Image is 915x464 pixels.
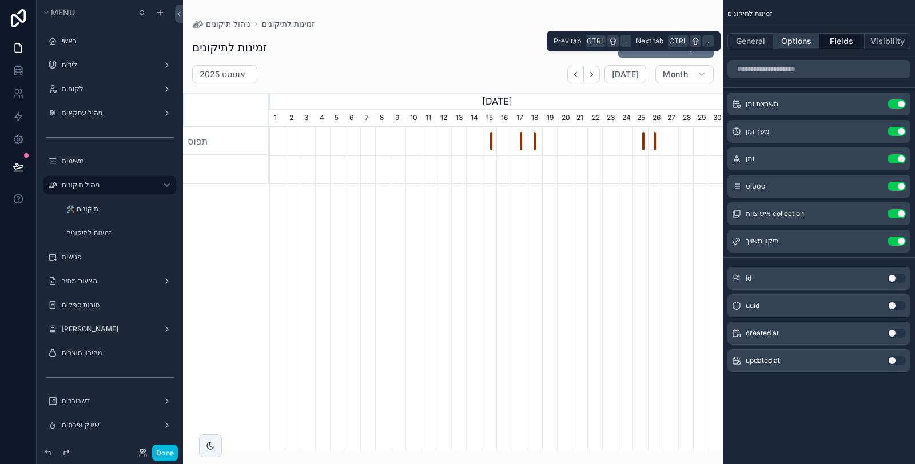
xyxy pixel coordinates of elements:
[62,157,169,166] label: משימות
[727,9,773,18] span: זמינות לתיקונים
[66,205,169,214] label: 🛠️ תיקונים
[746,99,778,109] span: משבצת זמן
[642,132,645,151] div: יום חמישי 25 בספטמבר בשעה 15:30
[746,329,779,338] span: created at
[654,132,656,151] div: יום שישי 26 בספטמבר בשעה 09:30
[727,33,774,49] button: General
[62,37,169,46] label: ראשי
[554,37,581,46] span: Prev tab
[66,229,169,238] label: זמינות לתיקונים
[636,37,663,46] span: Next tab
[746,301,759,310] span: uuid
[746,182,765,191] span: סטטוס
[62,61,153,70] label: לידים
[41,5,130,21] button: Menu
[62,277,153,286] label: הצעות מחיר
[62,349,169,358] label: מחירון מוצרים
[865,33,910,49] button: Visibility
[586,35,606,47] span: Ctrl
[746,154,755,163] span: זמן
[746,209,804,218] span: איש צוות collection
[746,237,779,246] span: תיקון משויך
[621,37,630,46] span: ,
[62,109,153,118] label: ניהול עסקאות
[51,7,75,17] span: Menu
[703,37,713,46] span: .
[62,181,153,190] label: ניהול תיקונים
[62,301,169,310] label: חובות ספקים
[534,132,536,151] div: יום חמישי 18 בספטמבר בשעה 11:00
[746,274,751,283] span: id
[746,127,770,136] span: משך זמן
[490,132,492,151] div: יום שני 15 בספטמבר בשעה 13:30
[62,397,153,406] label: דשבורדים
[62,253,169,262] label: פגישות
[520,132,522,151] div: יום רביעי 17 בספטמבר בשעה 13:00
[62,85,153,94] label: לקוחות
[152,445,178,461] button: Done
[668,35,689,47] span: Ctrl
[819,33,865,49] button: Fields
[62,325,153,334] label: [PERSON_NAME]
[746,356,780,365] span: updated at
[774,33,819,49] button: Options
[62,421,153,430] label: שיווק ופרסום
[183,127,269,155] div: תפוס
